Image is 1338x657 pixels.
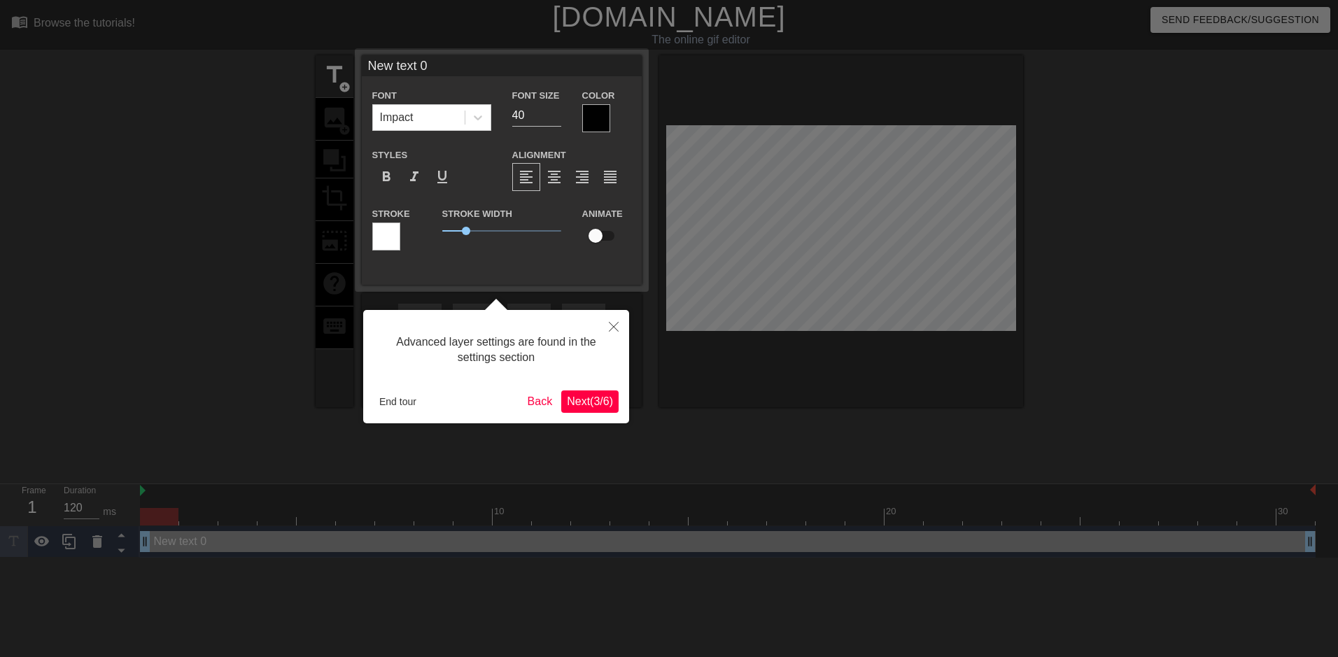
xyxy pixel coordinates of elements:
[567,395,613,407] span: Next ( 3 / 6 )
[522,390,558,413] button: Back
[374,320,619,380] div: Advanced layer settings are found in the settings section
[598,310,629,342] button: Close
[561,390,619,413] button: Next
[374,391,422,412] button: End tour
